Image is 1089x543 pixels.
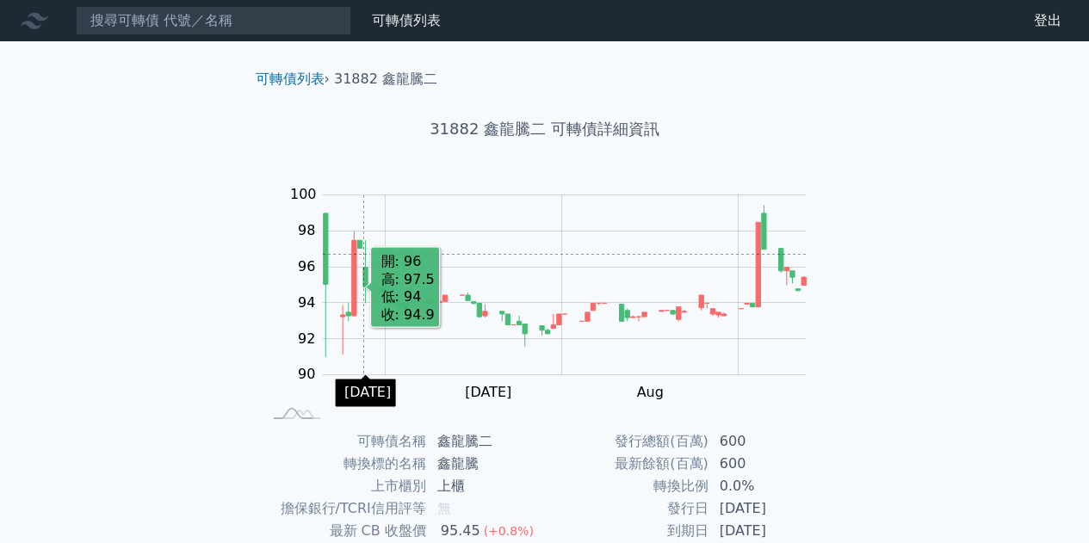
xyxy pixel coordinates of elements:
[282,186,832,400] g: Chart
[298,222,315,238] tspan: 98
[334,69,437,89] li: 31882 鑫龍騰二
[545,497,709,520] td: 發行日
[242,117,848,141] h1: 31882 鑫龍騰二 可轉債詳細資訊
[437,521,484,541] div: 95.45
[545,453,709,475] td: 最新餘額(百萬)
[298,330,315,347] tspan: 92
[484,524,534,538] span: (+0.8%)
[76,6,351,35] input: 搜尋可轉債 代號／名稱
[437,500,451,516] span: 無
[256,71,325,87] a: 可轉債列表
[637,384,664,400] tspan: Aug
[709,475,827,497] td: 0.0%
[372,12,441,28] a: 可轉債列表
[427,453,545,475] td: 鑫龍騰
[709,520,827,542] td: [DATE]
[709,453,827,475] td: 600
[256,69,330,89] li: ›
[263,475,427,497] td: 上市櫃別
[465,384,511,400] tspan: [DATE]
[298,294,315,311] tspan: 94
[1020,7,1075,34] a: 登出
[298,366,315,382] tspan: 90
[427,475,545,497] td: 上櫃
[709,497,827,520] td: [DATE]
[263,520,427,542] td: 最新 CB 收盤價
[709,430,827,453] td: 600
[290,186,317,202] tspan: 100
[263,430,427,453] td: 可轉債名稱
[545,430,709,453] td: 發行總額(百萬)
[427,430,545,453] td: 鑫龍騰二
[545,475,709,497] td: 轉換比例
[263,497,427,520] td: 擔保銀行/TCRI信用評等
[545,520,709,542] td: 到期日
[263,453,427,475] td: 轉換標的名稱
[324,205,807,357] g: Series
[298,258,315,275] tspan: 96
